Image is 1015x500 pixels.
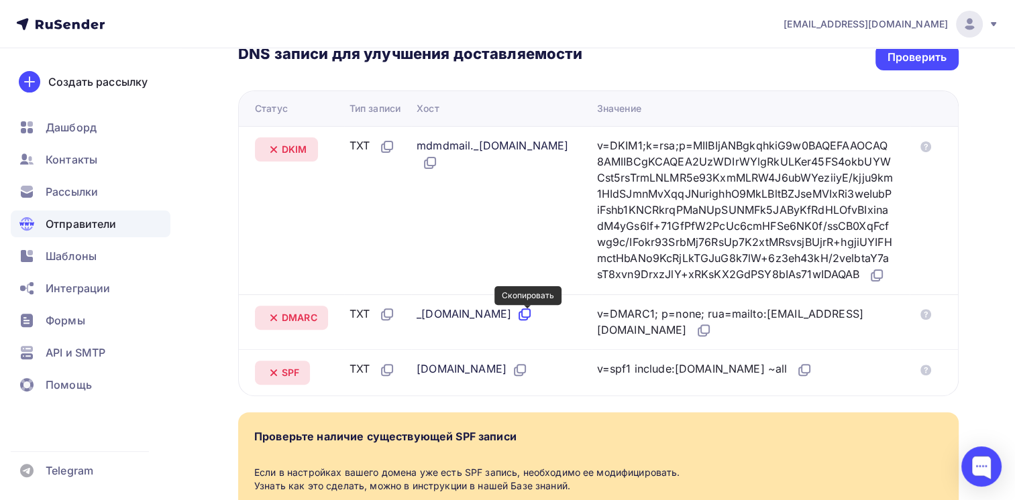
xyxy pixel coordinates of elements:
[46,184,98,200] span: Рассылки
[11,114,170,141] a: Дашборд
[46,280,110,296] span: Интеграции
[597,102,641,115] div: Значение
[784,11,999,38] a: [EMAIL_ADDRESS][DOMAIN_NAME]
[417,102,439,115] div: Хост
[48,74,148,90] div: Создать рассылку
[46,462,93,479] span: Telegram
[11,243,170,269] a: Шаблоны
[46,216,117,232] span: Отправители
[597,306,894,339] div: v=DMARC1; p=none; rua=mailto:[EMAIL_ADDRESS][DOMAIN_NAME]
[417,137,576,171] div: mdmdmail._[DOMAIN_NAME]
[350,137,395,155] div: TXT
[597,137,894,284] div: v=DKIM1;k=rsa;p=MIIBIjANBgkqhkiG9w0BAQEFAAOCAQ8AMIIBCgKCAQEA2UzWDIrWYlgRkULKer45FS4okbUYWCst5rsTr...
[282,366,299,379] span: SPF
[417,361,528,378] div: [DOMAIN_NAME]
[11,210,170,237] a: Отправители
[11,307,170,334] a: Формы
[46,248,97,264] span: Шаблоны
[46,345,105,361] span: API и SMTP
[888,50,947,65] div: Проверить
[282,143,307,156] span: DKIM
[46,312,85,328] span: Формы
[11,146,170,173] a: Контакты
[238,44,582,66] h3: DNS записи для улучшения доставляемости
[417,306,533,323] div: _[DOMAIN_NAME]
[784,17,948,31] span: [EMAIL_ADDRESS][DOMAIN_NAME]
[46,377,92,393] span: Помощь
[350,306,395,323] div: TXT
[254,466,943,493] div: Если в настройках вашего домена уже есть SPF запись, необходимо ее модифицировать. Узнать как это...
[255,102,288,115] div: Статус
[350,102,400,115] div: Тип записи
[597,361,813,378] div: v=spf1 include:[DOMAIN_NAME] ~all
[254,428,517,444] div: Проверьте наличие существующей SPF записи
[11,178,170,205] a: Рассылки
[350,361,395,378] div: TXT
[282,311,317,324] span: DMARC
[46,151,97,168] span: Контакты
[46,119,97,135] span: Дашборд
